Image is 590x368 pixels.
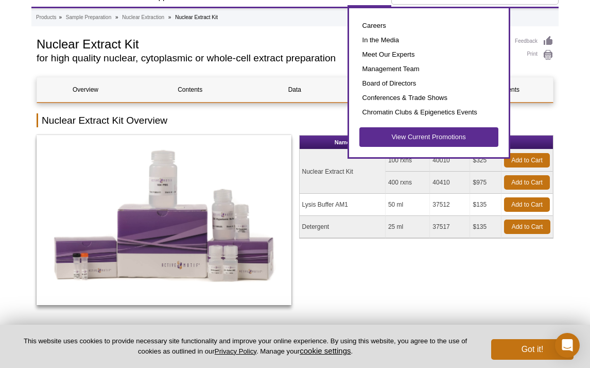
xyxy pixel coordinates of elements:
[430,216,470,238] td: 37517
[16,337,474,356] p: This website uses cookies to provide necessary site functionality and improve your online experie...
[215,347,256,355] a: Privacy Policy
[36,13,56,22] a: Products
[386,216,430,238] td: 25 ml
[359,47,498,62] a: Meet Our Experts
[504,197,550,212] a: Add to Cart
[66,13,111,22] a: Sample Preparation
[515,36,553,47] a: Feedback
[386,194,430,216] td: 50 ml
[470,216,501,238] td: $135
[122,13,164,22] a: Nuclear Extraction
[386,172,430,194] td: 400 rxns
[246,77,343,102] a: Data
[59,14,62,20] li: »
[386,149,430,172] td: 100 rxns
[142,77,238,102] a: Contents
[359,76,498,91] a: Board of Directors
[37,135,291,305] img: Nuclear Extract Kit
[504,153,550,168] a: Add to Cart
[470,149,501,172] td: $325
[359,91,498,105] a: Conferences & Trade Shows
[115,14,118,20] li: »
[504,220,550,234] a: Add to Cart
[430,194,470,216] td: 37512
[300,216,386,238] td: Detergent
[430,172,470,194] td: 40410
[359,62,498,76] a: Management Team
[37,113,553,127] h2: Nuclear Extract Kit Overview
[359,33,498,47] a: In the Media
[555,333,580,358] div: Open Intercom Messenger
[37,54,505,63] h2: for high quality nuclear, cytoplasmic or whole-cell extract preparation
[491,339,574,360] button: Got it!
[470,194,501,216] td: $135
[504,175,550,190] a: Add to Cart
[37,77,134,102] a: Overview
[359,127,498,147] a: View Current Promotions
[37,36,505,51] h1: Nuclear Extract Kit
[175,14,218,20] li: Nuclear Extract Kit
[470,172,501,194] td: $975
[359,105,498,120] a: Chromatin Clubs & Epigenetics Events
[515,49,553,61] a: Print
[359,19,498,33] a: Careers
[430,149,470,172] td: 40010
[300,346,351,355] button: cookie settings
[300,149,386,194] td: Nuclear Extract Kit
[300,136,386,149] th: Name
[300,194,386,216] td: Lysis Buffer AM1
[168,14,171,20] li: »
